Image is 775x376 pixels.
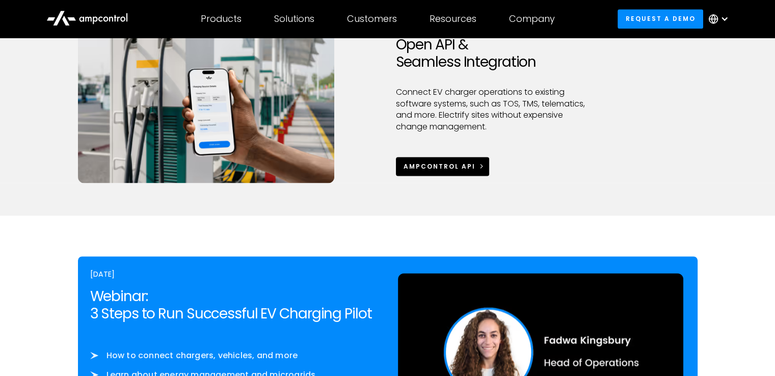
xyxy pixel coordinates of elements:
[430,13,476,24] div: Resources
[347,13,397,24] div: Customers
[396,157,490,176] a: Ampcontrol APi
[78,11,334,183] img: Ampcontrol EV fleet charging integrations
[509,13,555,24] div: Company
[404,162,475,171] div: Ampcontrol APi
[396,87,592,132] p: Connect EV charger operations to existing software systems, such as TOS, TMS, telematics, and mor...
[201,13,242,24] div: Products
[90,350,378,361] li: How to connect chargers, vehicles, and more
[274,13,314,24] div: Solutions
[90,339,378,350] p: ‍
[90,288,378,322] h2: Webinar: 3 Steps to Run Successful EV Charging Pilot
[90,268,378,280] div: [DATE]
[396,36,592,70] h2: Open API & Seamless Integration
[618,9,703,28] a: Request a demo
